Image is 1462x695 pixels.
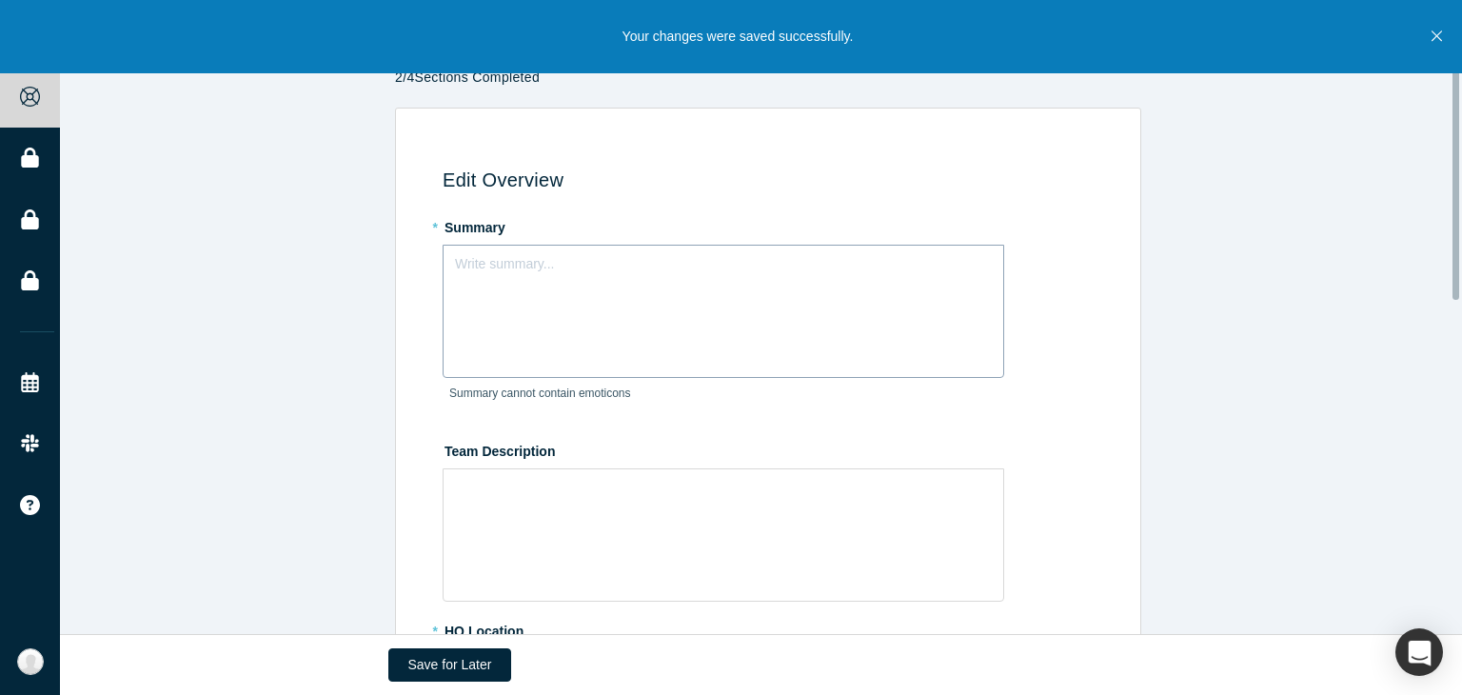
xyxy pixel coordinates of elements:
[456,475,992,495] div: rdw-editor
[395,68,1141,88] p: 2 / 4 Sections Completed
[443,615,1100,642] label: HQ Location
[443,245,1004,378] div: rdw-wrapper
[622,27,854,47] p: Your changes were saved successfully.
[17,648,44,675] img: Alidar Kuchukov's Account
[388,648,512,682] button: Save for Later
[443,211,1100,238] label: Summary
[443,468,1004,602] div: rdw-wrapper
[443,169,1100,191] h3: Edit Overview
[456,251,992,271] div: rdw-editor
[443,435,1100,462] label: Team Description
[449,385,998,402] p: Summary cannot contain emoticons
